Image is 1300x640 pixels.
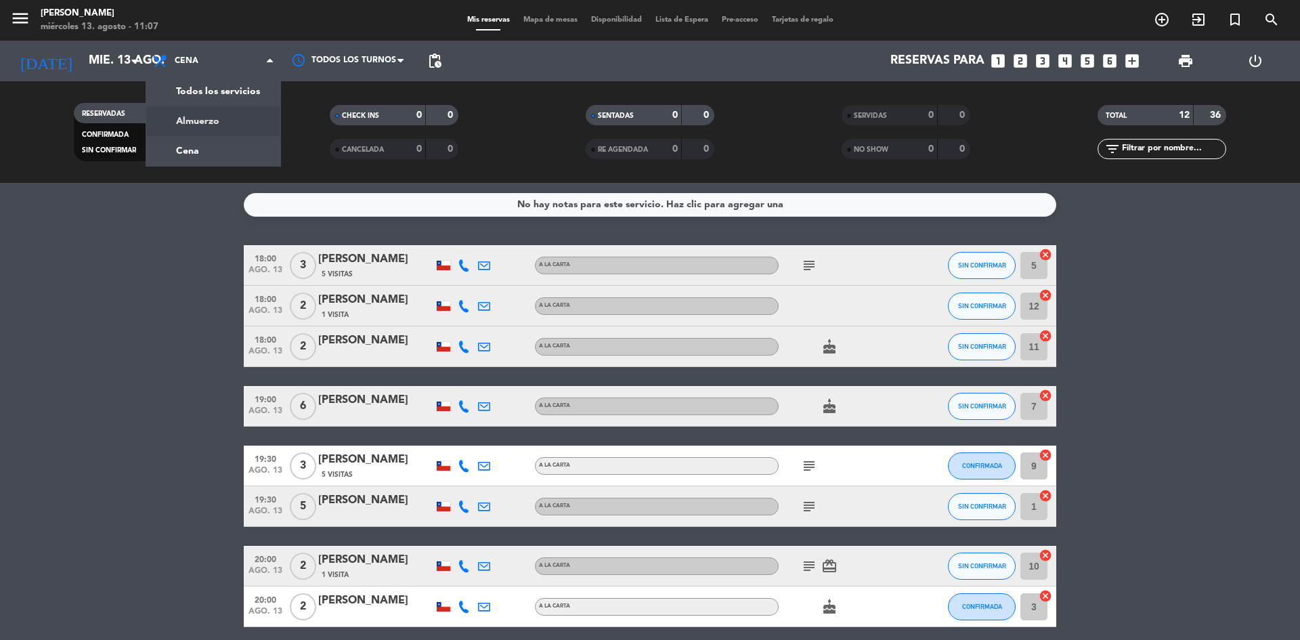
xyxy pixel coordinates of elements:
span: 2 [290,333,316,360]
i: subject [801,498,817,515]
span: Reservas para [890,54,984,68]
span: 18:00 [248,331,282,347]
button: SIN CONFIRMAR [948,293,1016,320]
i: add_box [1123,52,1141,70]
div: miércoles 13. agosto - 11:07 [41,20,158,34]
span: ago. 13 [248,507,282,522]
i: [DATE] [10,46,82,76]
span: 3 [290,252,316,279]
i: filter_list [1104,141,1121,157]
span: A LA CARTA [539,603,570,609]
i: cake [821,339,838,355]
strong: 12 [1179,110,1190,120]
span: SIN CONFIRMAR [958,302,1006,310]
input: Filtrar por nombre... [1121,142,1226,156]
strong: 0 [416,144,422,154]
button: SIN CONFIRMAR [948,252,1016,279]
i: looks_5 [1079,52,1096,70]
span: ago. 13 [248,265,282,281]
span: ago. 13 [248,347,282,362]
span: 6 [290,393,316,420]
strong: 0 [928,110,934,120]
span: Pre-acceso [715,16,765,24]
a: Todos los servicios [146,77,280,106]
div: [PERSON_NAME] [318,551,433,569]
span: ago. 13 [248,566,282,582]
i: cancel [1039,549,1052,562]
i: cancel [1039,329,1052,343]
i: cancel [1039,289,1052,302]
strong: 0 [672,144,678,154]
div: [PERSON_NAME] [318,492,433,509]
span: A LA CARTA [539,303,570,308]
span: SIN CONFIRMAR [958,562,1006,570]
span: ago. 13 [248,607,282,622]
div: [PERSON_NAME] [41,7,158,20]
div: [PERSON_NAME] [318,332,433,349]
span: Lista de Espera [649,16,715,24]
span: 19:30 [248,450,282,466]
i: cancel [1039,389,1052,402]
span: A LA CARTA [539,503,570,509]
i: looks_3 [1034,52,1052,70]
div: [PERSON_NAME] [318,251,433,268]
i: looks_one [989,52,1007,70]
span: SIN CONFIRMAR [958,343,1006,350]
span: Mapa de mesas [517,16,584,24]
span: 20:00 [248,591,282,607]
span: SIN CONFIRMAR [958,402,1006,410]
span: SENTADAS [598,112,634,119]
span: A LA CARTA [539,563,570,568]
i: looks_4 [1056,52,1074,70]
span: 5 [290,493,316,520]
span: SIN CONFIRMAR [958,261,1006,269]
i: looks_6 [1101,52,1119,70]
i: subject [801,257,817,274]
span: Disponibilidad [584,16,649,24]
i: cancel [1039,589,1052,603]
i: cake [821,398,838,414]
span: 2 [290,553,316,580]
span: 5 Visitas [322,469,353,480]
i: power_settings_new [1247,53,1263,69]
span: 19:00 [248,391,282,406]
i: turned_in_not [1227,12,1243,28]
i: looks_two [1012,52,1029,70]
span: ago. 13 [248,406,282,422]
button: SIN CONFIRMAR [948,333,1016,360]
button: menu [10,8,30,33]
span: TOTAL [1106,112,1127,119]
span: CONFIRMADA [82,131,129,138]
i: arrow_drop_down [126,53,142,69]
i: menu [10,8,30,28]
button: SIN CONFIRMAR [948,493,1016,520]
strong: 0 [672,110,678,120]
span: 3 [290,452,316,479]
strong: 36 [1210,110,1223,120]
span: ago. 13 [248,466,282,482]
button: CONFIRMADA [948,452,1016,479]
div: [PERSON_NAME] [318,391,433,409]
div: [PERSON_NAME] [318,592,433,610]
i: subject [801,458,817,474]
span: Cena [175,56,198,66]
span: ago. 13 [248,306,282,322]
i: cancel [1039,248,1052,261]
span: CANCELADA [342,146,384,153]
strong: 0 [448,110,456,120]
span: print [1177,53,1194,69]
a: Cena [146,136,280,166]
span: 1 Visita [322,570,349,580]
span: pending_actions [427,53,443,69]
span: A LA CARTA [539,262,570,268]
span: 18:00 [248,291,282,306]
strong: 0 [959,110,968,120]
button: SIN CONFIRMAR [948,393,1016,420]
i: exit_to_app [1190,12,1207,28]
button: CONFIRMADA [948,593,1016,620]
i: cake [821,599,838,615]
i: cancel [1039,448,1052,462]
span: 19:30 [248,491,282,507]
span: 18:00 [248,250,282,265]
i: card_giftcard [821,558,838,574]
